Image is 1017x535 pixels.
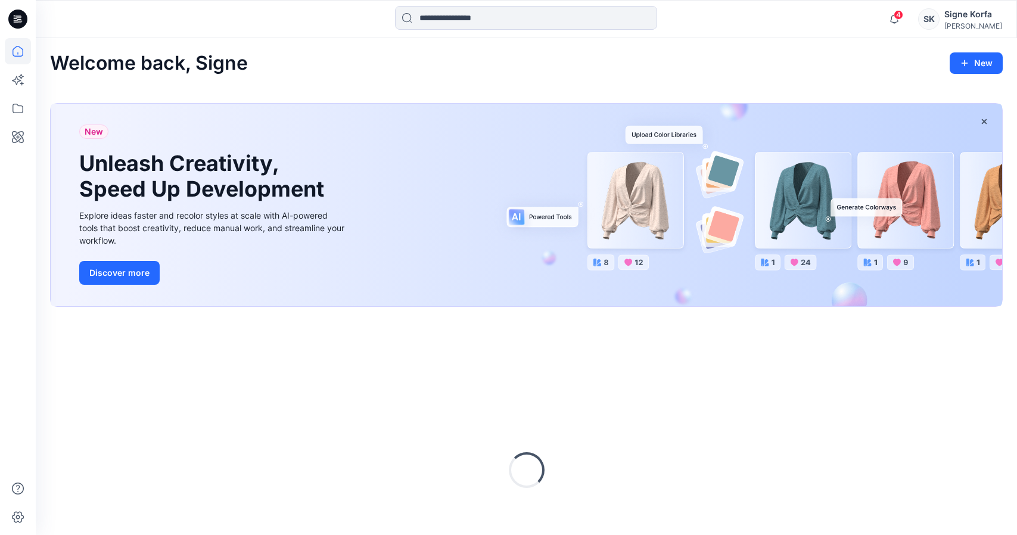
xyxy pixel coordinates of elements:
[944,21,1002,30] div: [PERSON_NAME]
[950,52,1003,74] button: New
[79,261,160,285] button: Discover more
[85,125,103,139] span: New
[79,261,347,285] a: Discover more
[79,209,347,247] div: Explore ideas faster and recolor styles at scale with AI-powered tools that boost creativity, red...
[918,8,940,30] div: SK
[894,10,903,20] span: 4
[50,52,248,74] h2: Welcome back, Signe
[944,7,1002,21] div: Signe Korfa
[79,151,329,202] h1: Unleash Creativity, Speed Up Development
